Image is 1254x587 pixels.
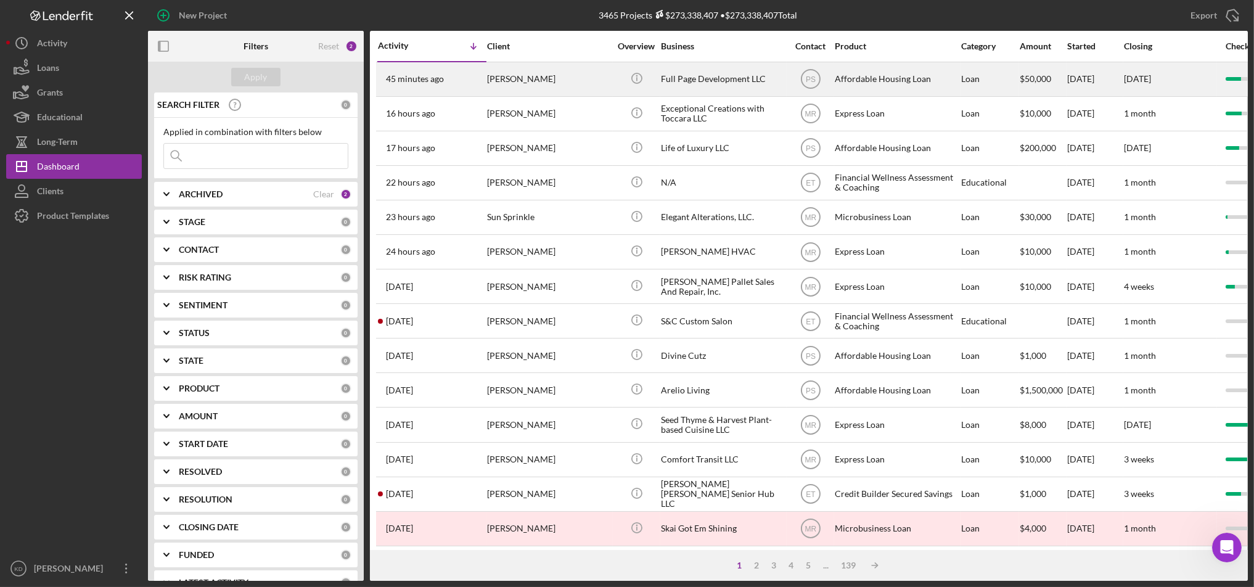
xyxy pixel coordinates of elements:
b: CLOSING DATE [179,522,239,532]
div: [DATE] [1067,63,1123,96]
b: RISK RATING [179,273,231,282]
b: STATE [179,356,203,366]
div: Apply [245,68,268,86]
div: 3465 Projects • $273,338,407 Total [599,10,797,20]
b: ARCHIVED [179,189,223,199]
div: Sun Sprinkle [487,201,610,234]
div: [DATE] [1067,236,1123,268]
div: 0 [340,355,351,366]
div: Skai Got Em Shining [661,512,784,545]
button: Product Templates [6,203,142,228]
iframe: Intercom live chat [1212,533,1242,562]
div: Loan [961,236,1018,268]
time: [DATE] [1124,419,1151,430]
div: Loan [961,132,1018,165]
span: $200,000 [1020,142,1056,153]
time: 1 month [1124,350,1156,361]
div: [DATE] [1067,305,1123,337]
div: [PERSON_NAME] [487,166,610,199]
div: Affordable Housing Loan [835,339,958,372]
div: Amount [1020,41,1066,51]
time: 2025-09-02 15:25 [386,420,413,430]
span: $10,000 [1020,281,1051,292]
button: Loans [6,55,142,80]
div: 0 [340,549,351,560]
button: Clients [6,179,142,203]
a: Dashboard [6,154,142,179]
div: Affordable Housing Loan [835,132,958,165]
div: Category [961,41,1018,51]
div: [DATE] [1067,201,1123,234]
text: MR [805,110,816,118]
time: 1 month [1124,316,1156,326]
button: Educational [6,105,142,129]
div: [PERSON_NAME] HVAC [661,236,784,268]
time: 2025-09-04 02:44 [386,109,435,118]
text: PS [805,75,815,84]
div: [PERSON_NAME] [PERSON_NAME] Senior Hub LLC [661,478,784,511]
span: $1,000 [1020,488,1046,499]
div: Educational [961,166,1018,199]
div: [PERSON_NAME] [487,132,610,165]
time: 1 month [1124,385,1156,395]
div: Activity [378,41,432,51]
div: 139 [835,560,863,570]
div: Started [1067,41,1123,51]
div: $8,000 [1020,408,1066,441]
div: 0 [340,272,351,283]
div: $4,000 [1020,512,1066,545]
div: Financial Wellness Assessment & Coaching [835,166,958,199]
div: Express Loan [835,408,958,441]
b: STAGE [179,217,205,227]
div: Educational [961,305,1018,337]
text: ET [806,179,816,187]
div: Financial Wellness Assessment & Coaching [835,305,958,337]
div: Activity [37,31,67,59]
div: ... [818,560,835,570]
button: KD[PERSON_NAME] [6,556,142,581]
div: Exceptional Creations with Toccara LLC [661,97,784,130]
time: 2025-09-02 16:16 [386,385,413,395]
div: Loan [961,478,1018,511]
div: Loan [961,374,1018,406]
div: 0 [340,466,351,477]
text: MR [805,456,816,464]
div: [DATE] [1067,547,1123,580]
b: Filters [244,41,268,51]
div: Educational [37,105,83,133]
text: PS [805,351,815,360]
div: 2 [748,560,766,570]
time: 2025-09-02 21:45 [386,351,413,361]
b: SEARCH FILTER [157,100,219,110]
div: [PERSON_NAME] [487,305,610,337]
div: Business [661,41,784,51]
div: 5 [800,560,818,570]
time: 1 month [1124,246,1156,257]
div: Life of Luxury LLC [661,132,784,165]
div: S&C Custom Salon [661,305,784,337]
div: Loan [961,408,1018,441]
div: 4 [783,560,800,570]
div: New Project [179,3,227,28]
time: 2025-09-03 18:20 [386,247,435,257]
div: 0 [340,216,351,228]
div: Loan [961,63,1018,96]
div: Affordable Housing Loan [835,374,958,406]
div: [PERSON_NAME] [487,339,610,372]
time: 2025-09-03 17:03 [386,282,413,292]
b: PRODUCT [179,384,219,393]
time: 3 weeks [1124,454,1154,464]
div: Arelio Living [661,374,784,406]
time: 2025-09-01 13:10 [386,489,413,499]
div: Loan [961,443,1018,476]
div: [DATE] [1067,166,1123,199]
span: $10,000 [1020,108,1051,118]
time: 2025-09-03 20:47 [386,178,435,187]
div: Express Loan [835,270,958,303]
text: KD [14,565,22,572]
button: Long-Term [6,129,142,154]
div: [DATE] [1067,443,1123,476]
div: [PERSON_NAME] [487,63,610,96]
